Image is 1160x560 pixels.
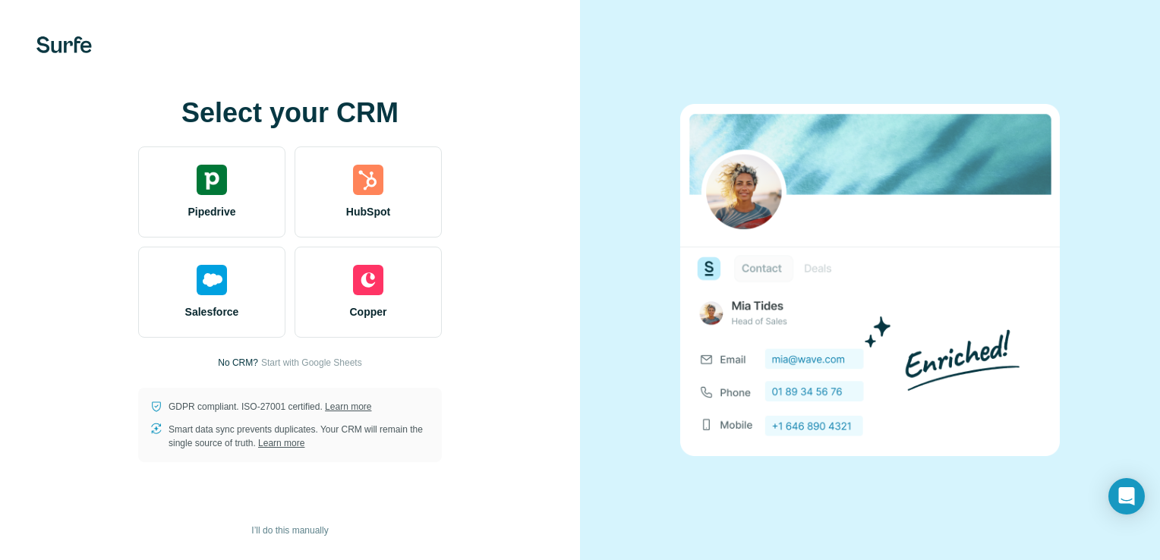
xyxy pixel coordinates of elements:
[185,304,239,319] span: Salesforce
[241,519,339,542] button: I’ll do this manually
[36,36,92,53] img: Surfe's logo
[197,265,227,295] img: salesforce's logo
[218,356,258,370] p: No CRM?
[169,423,430,450] p: Smart data sync prevents duplicates. Your CRM will remain the single source of truth.
[1108,478,1145,514] div: Open Intercom Messenger
[138,98,442,128] h1: Select your CRM
[258,438,304,448] a: Learn more
[169,400,371,414] p: GDPR compliant. ISO-27001 certified.
[251,524,328,537] span: I’ll do this manually
[680,104,1060,455] img: none image
[350,304,387,319] span: Copper
[325,401,371,412] a: Learn more
[353,165,383,195] img: hubspot's logo
[197,165,227,195] img: pipedrive's logo
[353,265,383,295] img: copper's logo
[188,204,235,219] span: Pipedrive
[346,204,390,219] span: HubSpot
[261,356,362,370] button: Start with Google Sheets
